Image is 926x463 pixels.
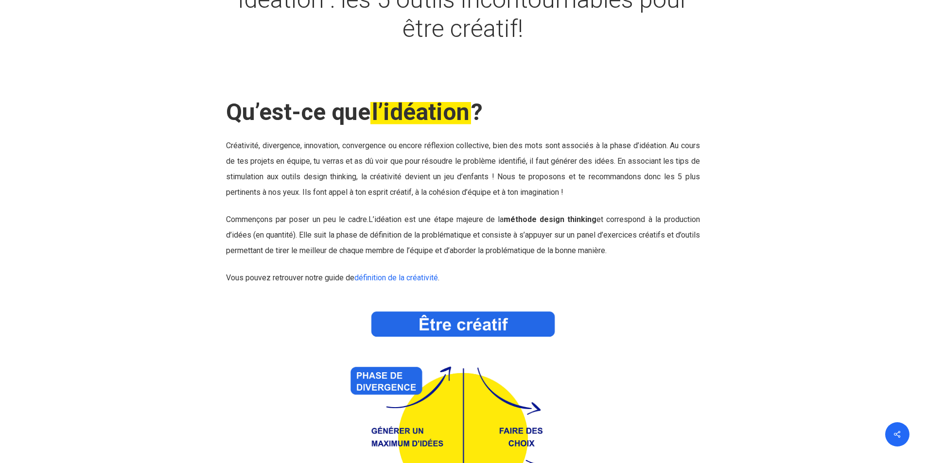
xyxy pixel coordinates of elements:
[226,172,700,197] span: a créativité devient un jeu d’enfants ! Nous te proposons et te recommandons donc les 5 plus pert...
[354,273,438,282] a: définition de la créativité
[226,98,700,126] h2: Qu’est-ce que ?
[226,141,700,181] span: Créativité, divergence, innovation, convergence ou encore réflexion collective, bien des mots son...
[226,215,700,255] span: L’idéation est une étape majeure de la et correspond à la production d’idées (en quantité). Elle ...
[504,215,596,224] a: méthode design thinking
[226,215,368,224] span: Commençons par poser un peu le cadre.
[370,98,471,126] em: l’idéation
[226,270,700,286] p: Vous pouvez retrouver notre guide de .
